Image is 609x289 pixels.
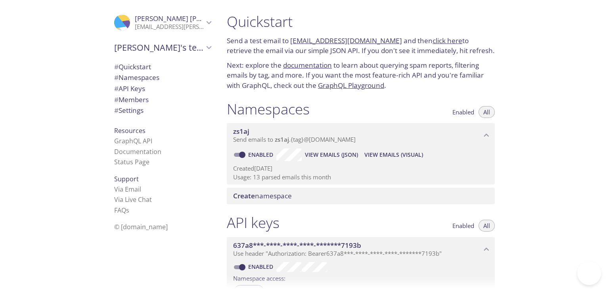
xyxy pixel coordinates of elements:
span: Resources [114,126,146,135]
button: View Emails (Visual) [361,148,426,161]
a: Via Live Chat [114,195,152,204]
div: Team Settings [108,105,217,116]
a: Enabled [247,263,276,270]
button: Enabled [448,106,479,118]
iframe: Help Scout Beacon - Open [577,261,601,285]
a: GraphQL API [114,137,152,145]
div: Romeo Briones [108,10,217,36]
span: # [114,95,119,104]
div: Members [108,94,217,105]
span: © [DOMAIN_NAME] [114,222,168,231]
a: click here [433,36,462,45]
p: [EMAIL_ADDRESS][PERSON_NAME][DOMAIN_NAME] [135,23,204,31]
p: Usage: 13 parsed emails this month [233,173,488,181]
div: Namespaces [108,72,217,83]
h1: Quickstart [227,13,495,30]
a: documentation [283,61,332,70]
span: s [126,206,129,215]
span: View Emails (Visual) [364,150,423,160]
span: # [114,106,119,115]
span: Create [233,191,255,200]
span: # [114,84,119,93]
button: All [479,106,495,118]
div: Quickstart [108,61,217,72]
p: Next: explore the to learn about querying spam reports, filtering emails by tag, and more. If you... [227,60,495,91]
span: Support [114,175,139,183]
div: Create namespace [227,188,495,204]
span: zs1aj [275,135,289,143]
span: View Emails (JSON) [305,150,358,160]
h1: API keys [227,214,280,232]
span: # [114,62,119,71]
button: All [479,220,495,232]
a: Documentation [114,147,161,156]
p: Created [DATE] [233,164,488,173]
a: GraphQL Playground [318,81,384,90]
span: Quickstart [114,62,151,71]
button: Enabled [448,220,479,232]
span: API Keys [114,84,145,93]
label: Namespace access: [233,272,285,283]
span: Namespaces [114,73,159,82]
button: View Emails (JSON) [302,148,361,161]
p: Send a test email to and then to retrieve the email via our simple JSON API. If you don't see it ... [227,36,495,56]
a: Status Page [114,158,149,166]
span: [PERSON_NAME]'s team [114,42,204,53]
a: Via Email [114,185,141,194]
span: # [114,73,119,82]
span: Send emails to . {tag} @[DOMAIN_NAME] [233,135,356,143]
div: Romeo's team [108,37,217,58]
h1: Namespaces [227,100,310,118]
span: Members [114,95,149,104]
span: Settings [114,106,144,115]
div: API Keys [108,83,217,94]
a: FAQ [114,206,129,215]
a: Enabled [247,151,276,158]
div: zs1aj namespace [227,123,495,148]
span: [PERSON_NAME] [PERSON_NAME] [135,14,243,23]
span: zs1aj [233,127,249,136]
a: [EMAIL_ADDRESS][DOMAIN_NAME] [290,36,402,45]
span: namespace [233,191,292,200]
